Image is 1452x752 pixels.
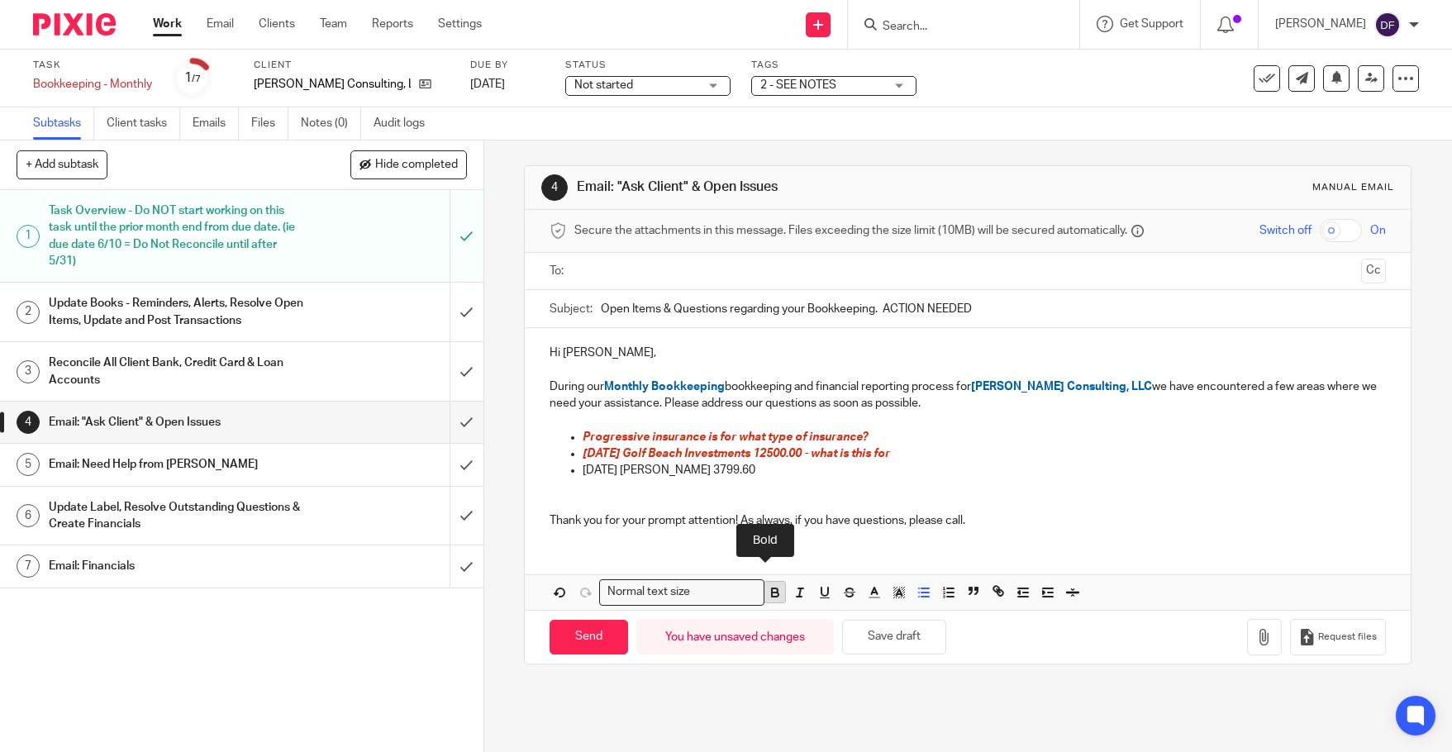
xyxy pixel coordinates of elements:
h1: Update Books - Reminders, Alerts, Resolve Open Items, Update and Post Transactions [49,291,305,333]
a: Emails [193,107,239,140]
label: Status [565,59,731,72]
span: Not started [574,79,633,91]
div: 6 [17,504,40,527]
span: On [1370,222,1386,239]
div: 4 [17,411,40,434]
a: Audit logs [374,107,437,140]
span: Switch off [1259,222,1312,239]
div: 1 [184,69,201,88]
label: Task [33,59,152,72]
p: During our bookkeeping and financial reporting process for we have encountered a few areas where ... [550,378,1386,412]
button: Cc [1361,259,1386,283]
h1: Reconcile All Client Bank, Credit Card & Loan Accounts [49,350,305,393]
div: 1 [17,225,40,248]
div: 3 [17,360,40,383]
span: [PERSON_NAME] Consulting, LLC [971,381,1152,393]
div: You have unsaved changes [636,619,834,654]
a: Settings [438,16,482,32]
label: Subject: [550,301,593,317]
button: + Add subtask [17,150,107,178]
p: Thank you for your prompt attention! As always, if you have questions, please call. [550,512,1386,529]
span: Monthly Bookkeeping [604,381,725,393]
h1: Email: "Ask Client" & Open Issues [49,410,305,435]
div: Manual email [1312,181,1394,194]
span: [DATE] Golf Beach Investments 12500.00 - what is this for [583,448,890,459]
h1: Task Overview - Do NOT start working on this task until the prior month end from due date. (ie du... [49,198,305,274]
input: Search [881,20,1030,35]
label: To: [550,263,568,279]
a: Email [207,16,234,32]
h1: Email: Financials [49,554,305,578]
img: Pixie [33,13,116,36]
p: Hi [PERSON_NAME], [550,345,1386,361]
span: Hide completed [375,159,458,172]
p: [PERSON_NAME] [1275,16,1366,32]
a: Work [153,16,182,32]
img: svg%3E [1374,12,1401,38]
small: /7 [192,74,201,83]
span: [DATE] [470,79,505,90]
label: Due by [470,59,545,72]
span: Request files [1318,631,1377,644]
div: 4 [541,174,568,201]
button: Request files [1290,619,1386,656]
div: 2 [17,301,40,324]
p: [PERSON_NAME] Consulting, LLC [254,76,411,93]
h1: Update Label, Resolve Outstanding Questions & Create Financials [49,495,305,537]
a: Client tasks [107,107,180,140]
a: Reports [372,16,413,32]
input: Search for option [695,583,755,601]
button: Hide completed [350,150,467,178]
span: Normal text size [603,583,693,601]
div: 7 [17,554,40,578]
a: Clients [259,16,295,32]
input: Send [550,620,628,655]
span: Get Support [1120,18,1183,30]
p: [DATE] [PERSON_NAME] 3799.60 [583,462,1386,478]
label: Tags [751,59,916,72]
label: Client [254,59,450,72]
div: 5 [17,453,40,476]
a: Notes (0) [301,107,361,140]
h1: Email: "Ask Client" & Open Issues [577,178,1003,196]
button: Save draft [842,620,946,655]
a: Files [251,107,288,140]
span: 2 - SEE NOTES [760,79,836,91]
span: Secure the attachments in this message. Files exceeding the size limit (10MB) will be secured aut... [574,222,1127,239]
h1: Email: Need Help from [PERSON_NAME] [49,452,305,477]
span: Progressive insurance is for what type of insurance? [583,431,868,443]
a: Subtasks [33,107,94,140]
a: Team [320,16,347,32]
div: Search for option [599,579,764,605]
div: Bookkeeping - Monthly [33,76,152,93]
